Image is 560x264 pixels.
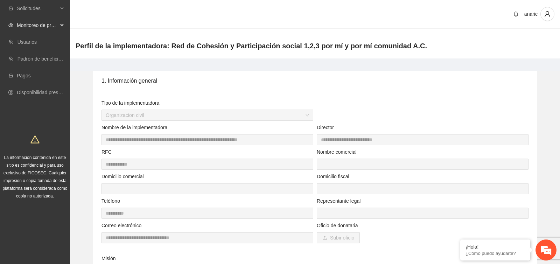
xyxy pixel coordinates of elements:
label: Nombre de la implementadora [101,124,167,131]
span: warning [30,135,40,144]
a: Pagos [17,73,31,78]
span: Monitoreo de proyectos [17,18,58,32]
a: Usuarios [17,39,37,45]
div: Chatee con nosotros ahora [36,36,118,45]
label: Director [317,124,334,131]
textarea: Escriba su mensaje y pulse “Intro” [3,191,133,216]
label: Correo electrónico [101,222,141,229]
span: Perfil de la implementadora: Red de Cohesión y Participación social 1,2,3 por mí y por mí comunid... [76,40,427,51]
button: bell [510,8,521,20]
div: Minimizar ventana de chat en vivo [115,4,132,20]
a: Disponibilidad presupuestal [17,90,77,95]
span: uploadSubir oficio [317,235,360,241]
span: eye [8,23,13,28]
p: ¿Cómo puedo ayudarte? [465,251,525,256]
span: user [541,11,554,17]
div: 1. Información general [101,71,528,91]
label: Domicilio fiscal [317,173,349,180]
button: uploadSubir oficio [317,232,360,243]
span: Estamos en línea. [41,93,97,164]
label: RFC [101,148,112,156]
label: Tipo de la implementadora [101,99,159,107]
label: Misión [101,255,115,262]
span: Solicitudes [17,1,58,15]
span: anaric [524,11,538,17]
span: Organizacion civil [106,110,309,120]
span: bell [511,11,521,17]
label: Representante legal [317,197,360,205]
a: Padrón de beneficiarios [17,56,69,62]
label: Nombre comercial [317,148,357,156]
span: La información contenida en este sitio es confidencial y para uso exclusivo de FICOSEC. Cualquier... [3,155,68,199]
span: inbox [8,6,13,11]
button: user [540,7,554,21]
div: ¡Hola! [465,244,525,250]
label: Oficio de donataria [317,222,358,229]
label: Domicilio comercial [101,173,144,180]
label: Teléfono [101,197,120,205]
